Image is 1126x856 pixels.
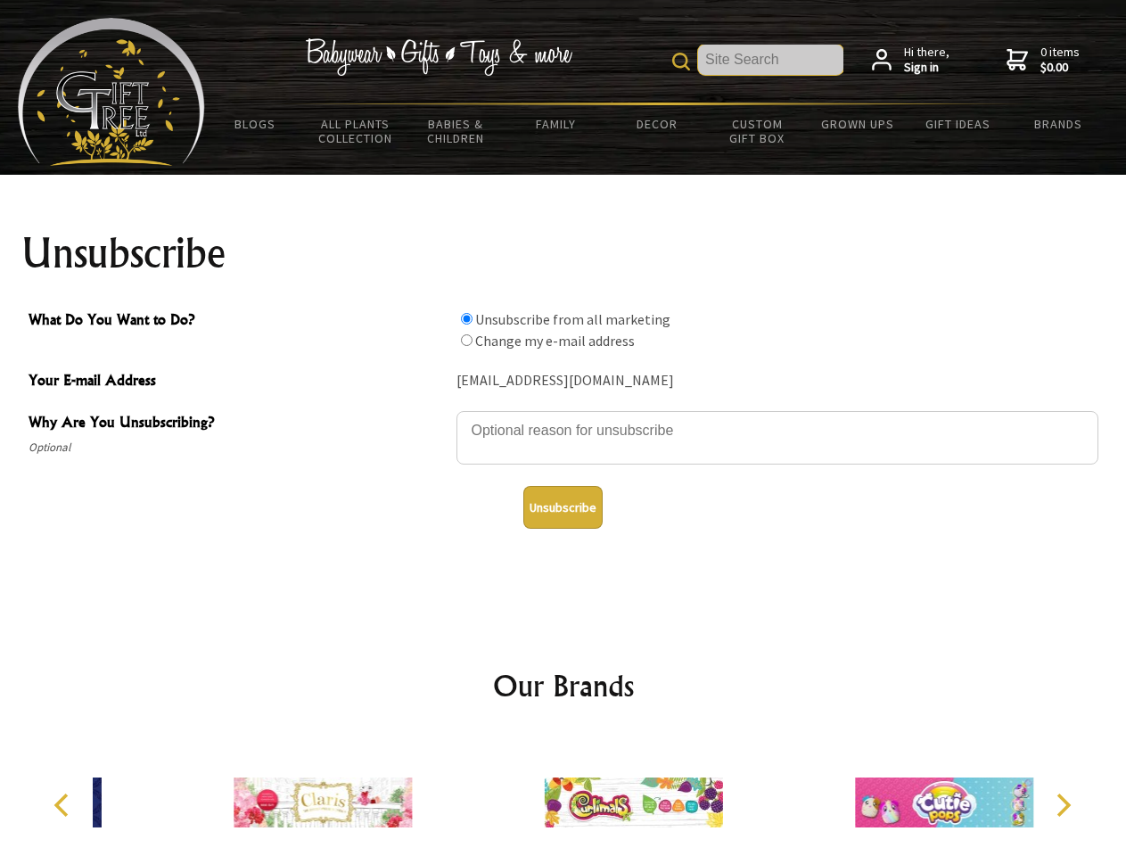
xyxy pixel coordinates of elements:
[29,437,448,458] span: Optional
[1008,105,1109,143] a: Brands
[904,60,949,76] strong: Sign in
[1040,60,1080,76] strong: $0.00
[29,309,448,334] span: What Do You Want to Do?
[908,105,1008,143] a: Gift Ideas
[36,664,1091,707] h2: Our Brands
[306,105,407,157] a: All Plants Collection
[29,411,448,437] span: Why Are You Unsubscribing?
[456,367,1098,395] div: [EMAIL_ADDRESS][DOMAIN_NAME]
[672,53,690,70] img: product search
[406,105,506,157] a: Babies & Children
[606,105,707,143] a: Decor
[707,105,808,157] a: Custom Gift Box
[1040,44,1080,76] span: 0 items
[456,411,1098,465] textarea: Why Are You Unsubscribing?
[1007,45,1080,76] a: 0 items$0.00
[475,332,635,350] label: Change my e-mail address
[904,45,949,76] span: Hi there,
[475,310,670,328] label: Unsubscribe from all marketing
[807,105,908,143] a: Grown Ups
[872,45,949,76] a: Hi there,Sign in
[29,369,448,395] span: Your E-mail Address
[305,38,572,76] img: Babywear - Gifts - Toys & more
[1043,786,1082,825] button: Next
[45,786,84,825] button: Previous
[461,313,473,325] input: What Do You Want to Do?
[18,18,205,166] img: Babyware - Gifts - Toys and more...
[205,105,306,143] a: BLOGS
[523,486,603,529] button: Unsubscribe
[21,232,1105,275] h1: Unsubscribe
[461,334,473,346] input: What Do You Want to Do?
[698,45,843,75] input: Site Search
[506,105,607,143] a: Family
